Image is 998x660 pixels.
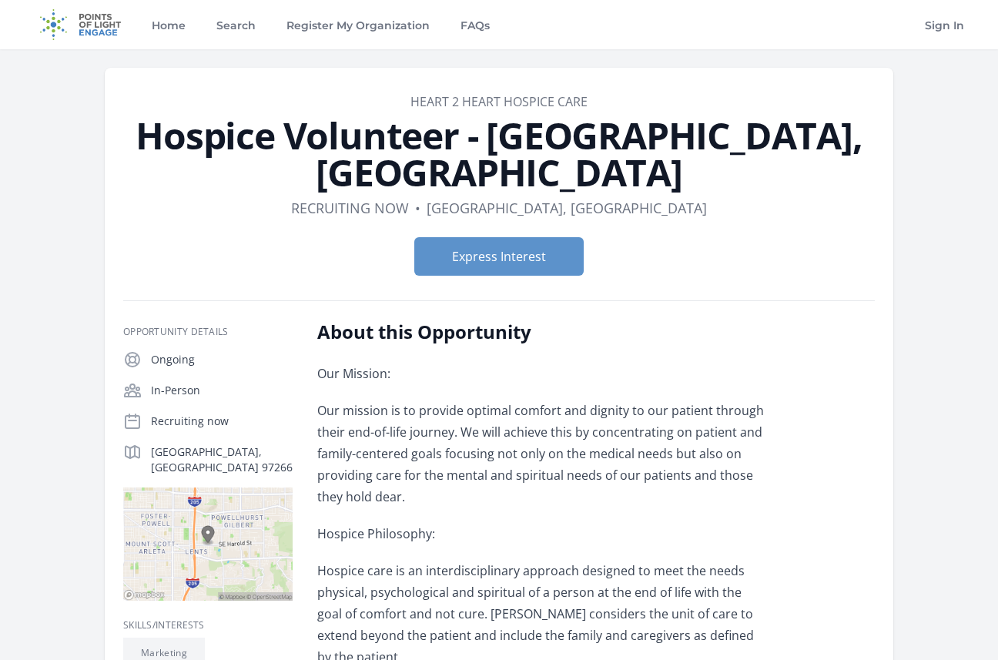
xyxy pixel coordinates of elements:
[151,352,293,367] p: Ongoing
[317,320,768,344] h2: About this Opportunity
[414,237,584,276] button: Express Interest
[317,400,768,508] p: Our mission is to provide optimal comfort and dignity to our patient through their end-of-life jo...
[123,326,293,338] h3: Opportunity Details
[427,197,707,219] dd: [GEOGRAPHIC_DATA], [GEOGRAPHIC_DATA]
[123,487,293,601] img: Map
[317,363,768,384] p: Our Mission:
[151,414,293,429] p: Recruiting now
[151,444,293,475] p: [GEOGRAPHIC_DATA], [GEOGRAPHIC_DATA] 97266
[291,197,409,219] dd: Recruiting now
[123,117,875,191] h1: Hospice Volunteer - [GEOGRAPHIC_DATA], [GEOGRAPHIC_DATA]
[151,383,293,398] p: In-Person
[317,523,768,544] p: Hospice Philosophy:
[410,93,588,110] a: Heart 2 Heart Hospice Care
[123,619,293,632] h3: Skills/Interests
[415,197,420,219] div: •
